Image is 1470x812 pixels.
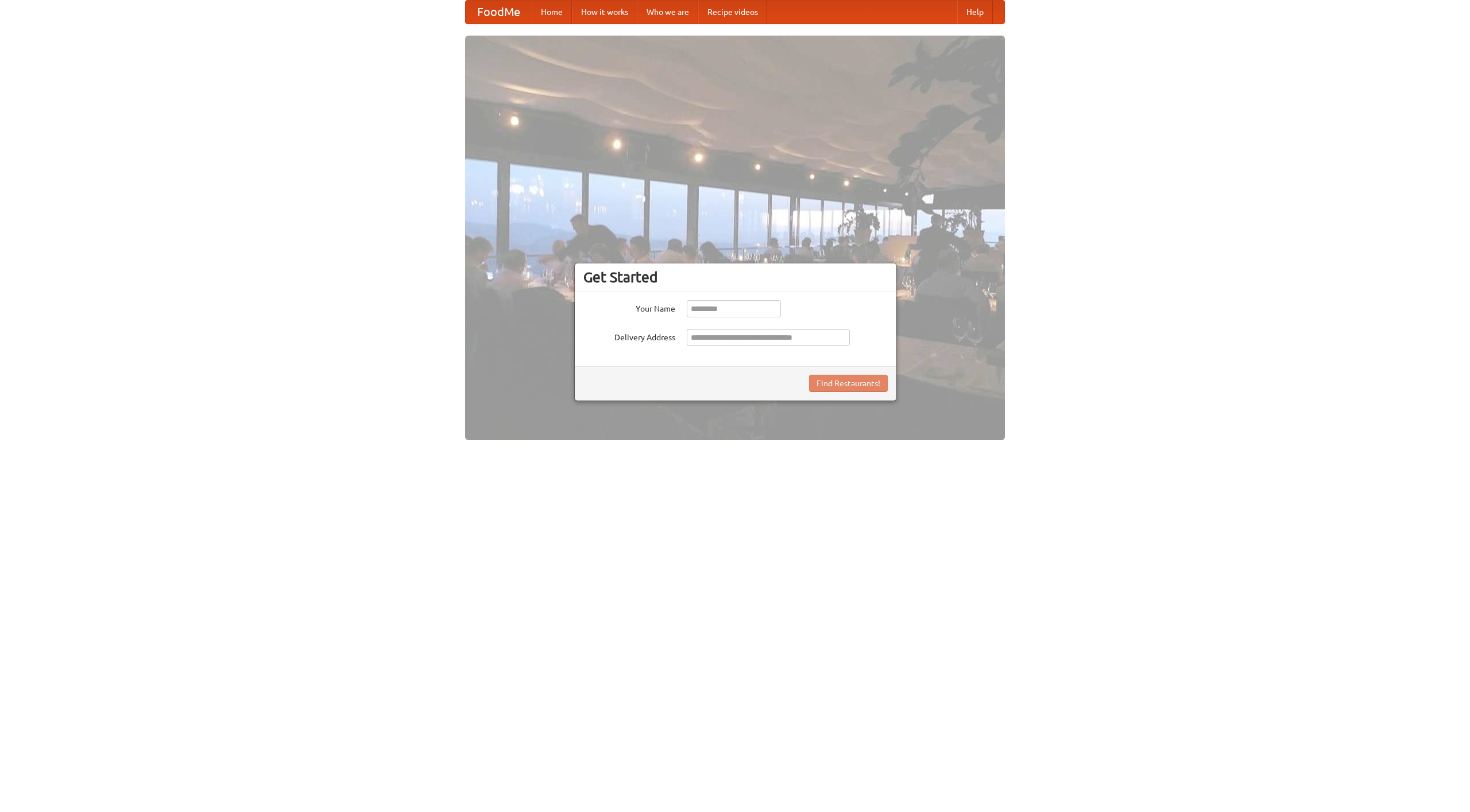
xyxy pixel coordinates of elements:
h3: Get Started [583,269,888,286]
a: How it works [572,1,637,24]
a: FoodMe [466,1,532,24]
label: Your Name [583,300,675,314]
a: Recipe videos [698,1,767,24]
a: Home [532,1,572,24]
label: Delivery Address [583,329,675,343]
button: Find Restaurants! [809,375,888,392]
a: Who we are [637,1,698,24]
a: Help [957,1,993,24]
